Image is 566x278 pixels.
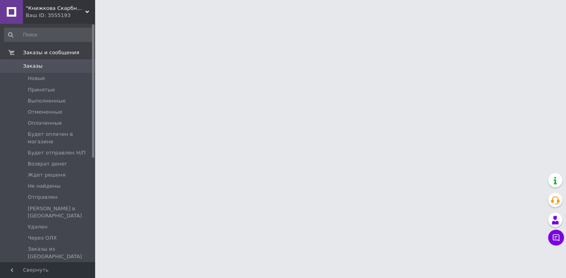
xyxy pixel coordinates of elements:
[23,63,42,70] span: Заказы
[28,149,86,156] span: Будет отправлен Н/П
[28,109,62,116] span: Отмененные
[28,194,57,201] span: Отправлен
[28,246,93,260] span: Заказы из [GEOGRAPHIC_DATA]
[26,12,95,19] div: Ваш ID: 3555193
[26,5,85,12] span: "Книжкова Скарбниця" - книги та букінистика на будь-який смак!
[28,86,55,93] span: Принятые
[28,183,61,190] span: Не найдены
[23,49,79,56] span: Заказы и сообщения
[28,131,93,145] span: Будет оплачен в магазине
[28,97,66,105] span: Выполненные
[28,205,93,219] span: [PERSON_NAME] в [GEOGRAPHIC_DATA]
[28,160,67,168] span: Возврат денег
[28,75,45,82] span: Новые
[28,234,57,242] span: Через ОЛХ
[28,120,62,127] span: Оплаченные
[28,223,48,230] span: Удален
[4,28,94,42] input: Поиск
[28,171,65,179] span: Ждет решеня
[548,230,564,246] button: Чат с покупателем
